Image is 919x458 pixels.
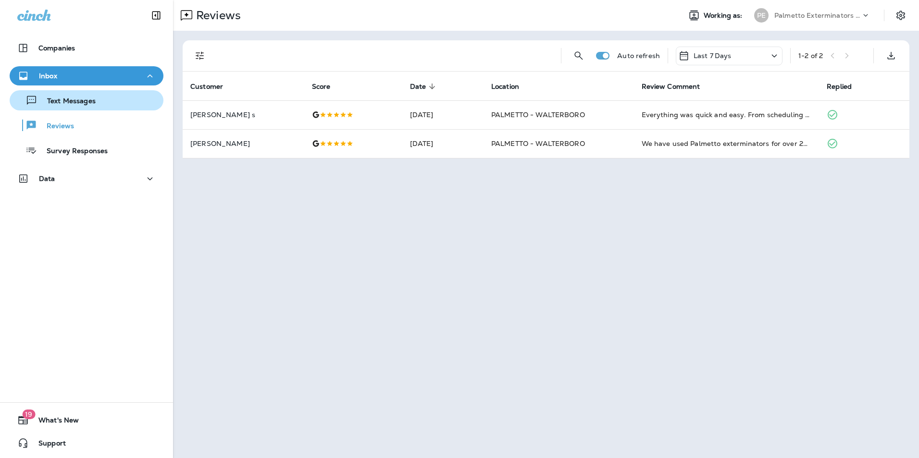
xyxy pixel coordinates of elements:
[410,83,426,91] span: Date
[402,129,484,158] td: [DATE]
[642,110,812,120] div: Everything was quick and easy. From scheduling to paying the bill, it was a smooth process. Kevin...
[774,12,861,19] p: Palmetto Exterminators LLC
[491,110,585,119] span: PALMETTO - WALTERBORO
[37,147,108,156] p: Survey Responses
[190,111,297,119] p: [PERSON_NAME] s
[10,410,163,430] button: 19What's New
[190,82,236,91] span: Customer
[882,46,901,65] button: Export as CSV
[410,82,439,91] span: Date
[312,82,343,91] span: Score
[39,72,57,80] p: Inbox
[29,439,66,451] span: Support
[704,12,745,20] span: Working as:
[491,139,585,148] span: PALMETTO - WALTERBORO
[694,52,732,60] p: Last 7 Days
[642,139,812,148] div: We have used Palmetto exterminators for over 20 years and have been pleased with their services. ...
[798,52,823,60] div: 1 - 2 of 2
[192,8,241,23] p: Reviews
[10,169,163,188] button: Data
[22,410,35,419] span: 19
[491,82,532,91] span: Location
[10,140,163,160] button: Survey Responses
[642,83,700,91] span: Review Comment
[190,46,210,65] button: Filters
[38,44,75,52] p: Companies
[402,100,484,129] td: [DATE]
[10,38,163,58] button: Companies
[37,97,96,106] p: Text Messages
[190,140,297,147] p: [PERSON_NAME]
[37,122,74,131] p: Reviews
[10,90,163,110] button: Text Messages
[10,115,163,135] button: Reviews
[569,46,588,65] button: Search Reviews
[642,82,713,91] span: Review Comment
[190,83,223,91] span: Customer
[827,83,852,91] span: Replied
[10,66,163,85] button: Inbox
[29,416,79,428] span: What's New
[143,6,170,25] button: Collapse Sidebar
[617,52,660,60] p: Auto refresh
[754,8,769,23] div: PE
[10,434,163,453] button: Support
[312,83,331,91] span: Score
[827,82,864,91] span: Replied
[491,83,519,91] span: Location
[39,175,55,182] p: Data
[892,7,909,24] button: Settings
